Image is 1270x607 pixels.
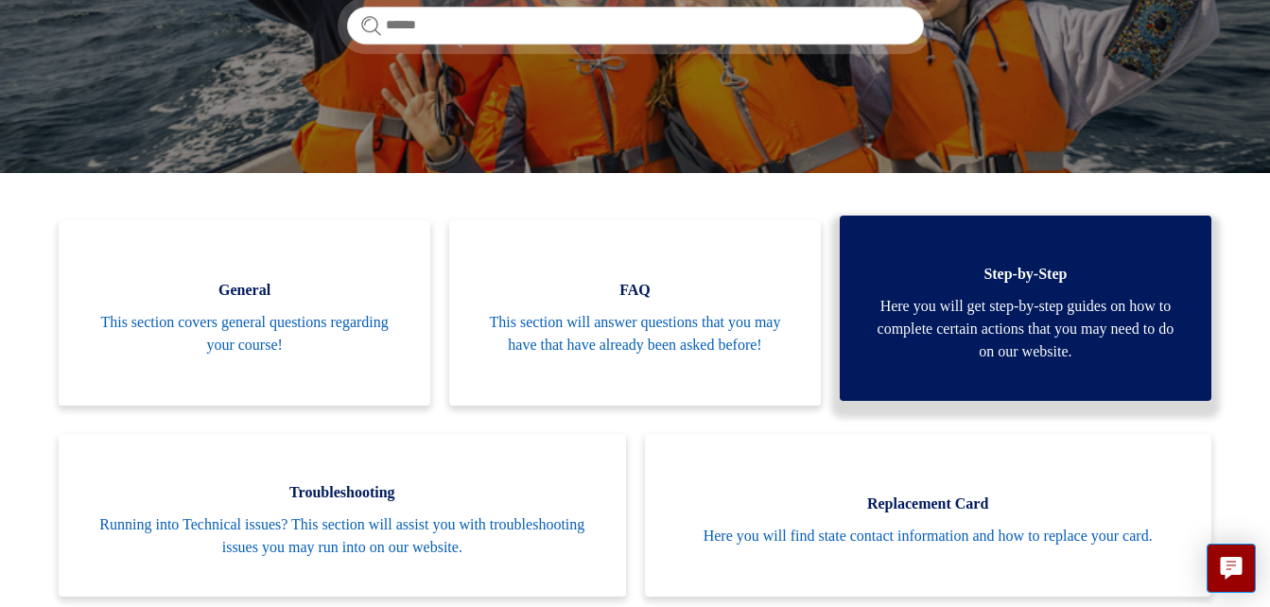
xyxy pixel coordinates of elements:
[59,220,430,406] a: General This section covers general questions regarding your course!
[87,481,597,504] span: Troubleshooting
[478,311,792,356] span: This section will answer questions that you may have that have already been asked before!
[673,493,1183,515] span: Replacement Card
[868,295,1183,363] span: Here you will get step-by-step guides on how to complete certain actions that you may need to do ...
[840,216,1211,401] a: Step-by-Step Here you will get step-by-step guides on how to complete certain actions that you ma...
[478,279,792,302] span: FAQ
[673,525,1183,547] span: Here you will find state contact information and how to replace your card.
[59,434,625,597] a: Troubleshooting Running into Technical issues? This section will assist you with troubleshooting ...
[449,220,821,406] a: FAQ This section will answer questions that you may have that have already been asked before!
[87,513,597,559] span: Running into Technical issues? This section will assist you with troubleshooting issues you may r...
[87,311,402,356] span: This section covers general questions regarding your course!
[868,263,1183,286] span: Step-by-Step
[87,279,402,302] span: General
[347,7,924,44] input: Search
[645,434,1211,597] a: Replacement Card Here you will find state contact information and how to replace your card.
[1207,544,1256,593] button: Live chat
